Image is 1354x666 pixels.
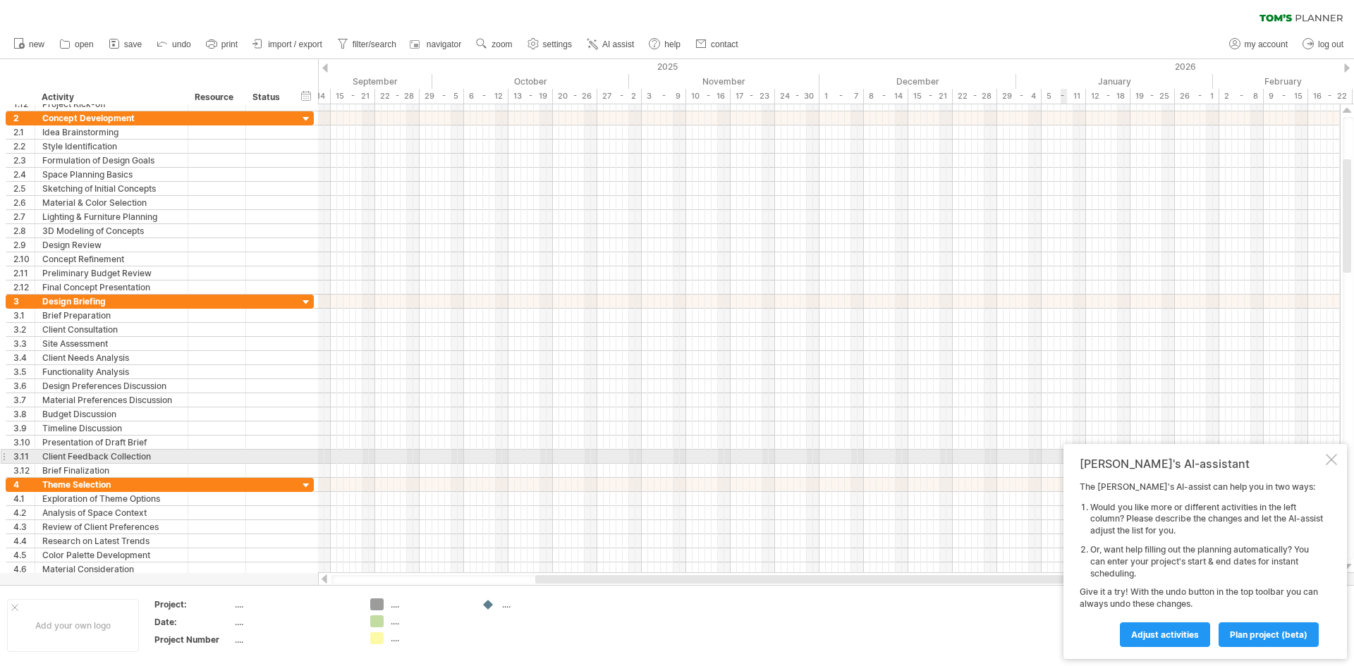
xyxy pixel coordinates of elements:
div: 3.12 [13,464,35,477]
div: 15 - 21 [331,89,375,104]
div: 3.7 [13,393,35,407]
div: 3.11 [13,450,35,463]
div: 3.5 [13,365,35,378]
div: Color Palette Development [42,548,181,562]
div: 4.6 [13,562,35,576]
a: help [645,35,685,54]
div: 3.1 [13,309,35,322]
div: 2.2 [13,140,35,153]
div: 2.6 [13,196,35,209]
div: 2.1 [13,125,35,139]
div: Research on Latest Trends [42,534,181,548]
div: 3.6 [13,379,35,393]
div: 13 - 19 [508,89,553,104]
div: 27 - 2 [597,89,642,104]
div: 6 - 12 [464,89,508,104]
div: 24 - 30 [775,89,819,104]
a: contact [692,35,743,54]
div: Presentation of Draft Brief [42,436,181,449]
div: 8 - 14 [864,89,908,104]
div: 3.3 [13,337,35,350]
span: new [29,39,44,49]
div: 1 - 7 [819,89,864,104]
div: 2.10 [13,252,35,266]
div: Project: [154,598,232,610]
div: Exploration of Theme Options [42,492,181,505]
div: Site Assessment [42,337,181,350]
div: Final Concept Presentation [42,280,181,294]
div: 4.4 [13,534,35,548]
div: 22 - 28 [953,89,997,104]
div: .... [391,632,468,644]
li: Or, want help filling out the planning automatically? You can enter your project's start & end da... [1090,544,1323,579]
a: my account [1226,35,1292,54]
div: Resource [195,90,238,104]
div: 4.2 [13,506,35,519]
div: Concept Refinement [42,252,181,266]
div: Design Review [42,238,181,252]
div: 2.9 [13,238,35,252]
div: 3.9 [13,421,35,435]
div: Style Identification [42,140,181,153]
div: .... [235,634,353,646]
span: save [124,39,142,49]
div: 4.5 [13,548,35,562]
div: 3.2 [13,323,35,336]
div: The [PERSON_NAME]'s AI-assist can help you in two ways: Give it a try! With the undo button in th... [1080,481,1323,646]
div: [PERSON_NAME]'s AI-assistant [1080,457,1323,471]
div: January 2026 [1016,74,1213,89]
div: 5 - 11 [1042,89,1086,104]
div: 3D Modeling of Concepts [42,224,181,238]
div: 2 [13,111,35,125]
div: 19 - 25 [1130,89,1175,104]
a: log out [1299,35,1348,54]
div: 3 - 9 [642,89,686,104]
div: 3.4 [13,351,35,364]
div: December 2025 [819,74,1016,89]
div: Design Preferences Discussion [42,379,181,393]
div: Space Planning Basics [42,168,181,181]
div: 2.4 [13,168,35,181]
div: 2.3 [13,154,35,167]
div: Client Needs Analysis [42,351,181,364]
a: new [10,35,49,54]
span: log out [1318,39,1343,49]
div: 20 - 26 [553,89,597,104]
div: 16 - 22 [1308,89,1353,104]
div: Timeline Discussion [42,421,181,435]
div: Project Number [154,634,232,646]
div: .... [235,598,353,610]
span: contact [711,39,738,49]
div: Preliminary Budget Review [42,266,181,280]
div: 4.3 [13,520,35,534]
div: November 2025 [629,74,819,89]
a: save [105,35,146,54]
div: Client Consultation [42,323,181,336]
div: .... [391,598,468,610]
div: Theme Selection [42,478,181,491]
span: import / export [268,39,322,49]
div: Status [252,90,283,104]
div: 26 - 1 [1175,89,1219,104]
div: Material Consideration [42,562,181,576]
div: 2.5 [13,182,35,195]
span: help [664,39,681,49]
span: AI assist [602,39,634,49]
span: open [75,39,94,49]
div: .... [502,598,579,610]
a: AI assist [583,35,638,54]
div: Functionality Analysis [42,365,181,378]
div: Brief Preparation [42,309,181,322]
span: zoom [492,39,512,49]
div: Sketching of Initial Concepts [42,182,181,195]
div: Material & Color Selection [42,196,181,209]
div: 3.8 [13,407,35,421]
a: navigator [408,35,465,54]
div: .... [391,615,468,627]
div: Material Preferences Discussion [42,393,181,407]
div: Design Briefing [42,295,181,308]
div: 29 - 4 [997,89,1042,104]
div: 12 - 18 [1086,89,1130,104]
div: 15 - 21 [908,89,953,104]
div: 2.12 [13,280,35,294]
